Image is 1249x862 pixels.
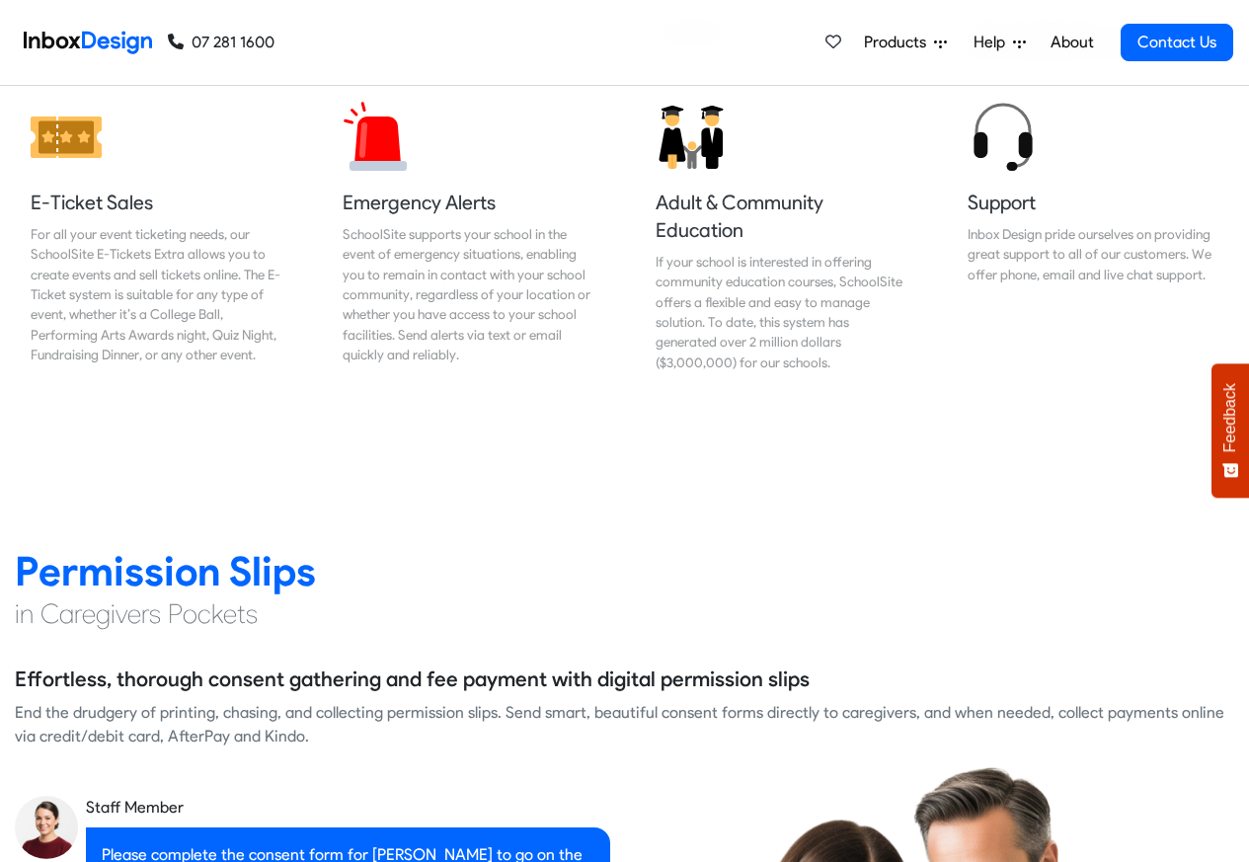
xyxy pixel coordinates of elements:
[952,86,1234,388] a: Support Inbox Design pride ourselves on providing great support to all of our customers. We offer...
[1045,23,1099,62] a: About
[864,31,934,54] span: Products
[343,224,593,365] div: SchoolSite supports your school in the event of emergency situations, enabling you to remain in c...
[640,86,922,388] a: Adult & Community Education If your school is interested in offering community education courses,...
[656,252,906,372] div: If your school is interested in offering community education courses, SchoolSite offers a flexibl...
[15,86,297,388] a: E-Ticket Sales For all your event ticketing needs, our SchoolSite E-Tickets Extra allows you to c...
[31,224,281,365] div: For all your event ticketing needs, our SchoolSite E-Tickets Extra allows you to create events an...
[327,86,609,388] a: Emergency Alerts SchoolSite supports your school in the event of emergency situations, enabling y...
[15,596,1234,632] h4: in Caregivers Pockets
[168,31,274,54] a: 07 281 1600
[15,796,78,859] img: staff_avatar.png
[86,796,610,820] div: Staff Member
[343,102,414,173] img: 2022_01_12_icon_siren.svg
[15,665,810,694] h5: Effortless, thorough consent gathering and fee payment with digital permission slips
[1121,24,1233,61] a: Contact Us
[656,102,727,173] img: 2022_01_12_icon_adult_education.svg
[968,224,1218,284] div: Inbox Design pride ourselves on providing great support to all of our customers. We offer phone, ...
[15,546,1234,596] h2: Permission Slips
[966,23,1034,62] a: Help
[31,189,281,216] h5: E-Ticket Sales
[15,701,1234,748] div: End the drudgery of printing, chasing, and collecting permission slips. Send smart, beautiful con...
[968,102,1039,173] img: 2022_01_12_icon_headset.svg
[856,23,955,62] a: Products
[1221,383,1239,452] span: Feedback
[1211,363,1249,498] button: Feedback - Show survey
[968,189,1218,216] h5: Support
[31,102,102,173] img: 2022_01_12_icon_ticket.svg
[656,189,906,244] h5: Adult & Community Education
[974,31,1013,54] span: Help
[343,189,593,216] h5: Emergency Alerts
